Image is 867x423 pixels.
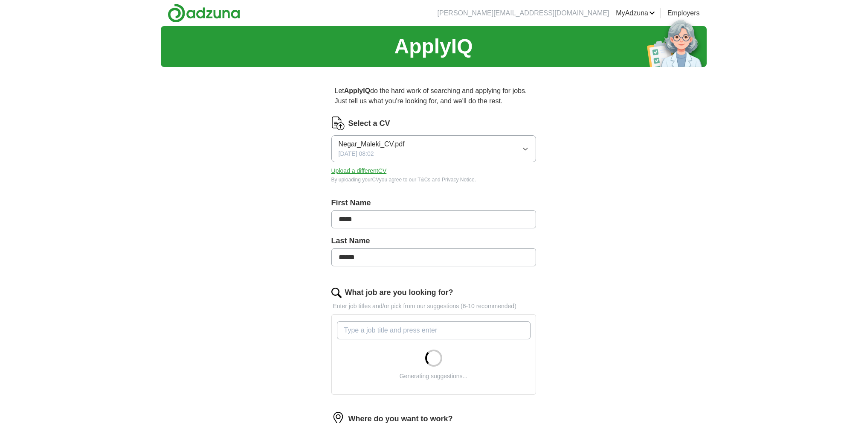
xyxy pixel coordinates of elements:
button: Upload a differentCV [331,166,387,175]
span: Negar_Maleki_CV.pdf [339,139,405,149]
button: Negar_Maleki_CV.pdf[DATE] 08:02 [331,135,536,162]
label: First Name [331,197,536,209]
div: Generating suggestions... [400,372,468,381]
p: Enter job titles and/or pick from our suggestions (6-10 recommended) [331,302,536,311]
a: Employers [667,8,700,18]
label: Select a CV [348,118,390,129]
a: T&Cs [418,177,430,183]
span: [DATE] 08:02 [339,149,374,158]
p: Let do the hard work of searching and applying for jobs. Just tell us what you're looking for, an... [331,82,536,110]
h1: ApplyIQ [394,31,473,62]
input: Type a job title and press enter [337,321,531,339]
label: What job are you looking for? [345,287,453,298]
a: Privacy Notice [442,177,475,183]
div: By uploading your CV you agree to our and . [331,176,536,184]
img: search.png [331,288,342,298]
img: Adzuna logo [168,3,240,23]
li: [PERSON_NAME][EMAIL_ADDRESS][DOMAIN_NAME] [438,8,609,18]
a: MyAdzuna [616,8,655,18]
label: Last Name [331,235,536,247]
img: CV Icon [331,117,345,130]
strong: ApplyIQ [344,87,370,94]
